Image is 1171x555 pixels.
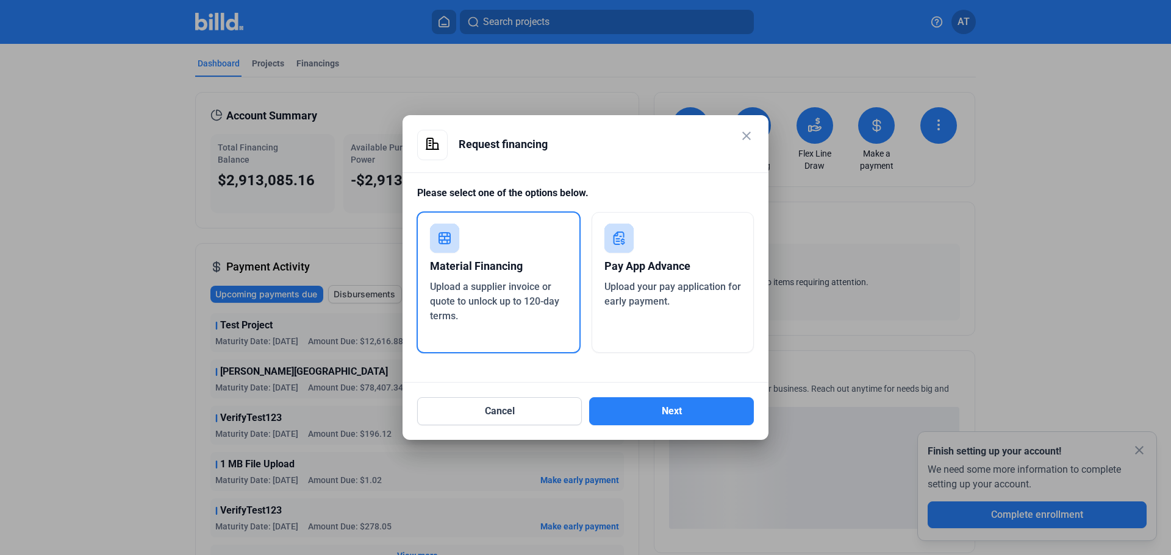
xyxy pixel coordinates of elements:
[604,253,742,280] div: Pay App Advance
[459,130,754,159] div: Request financing
[417,397,582,425] button: Cancel
[417,186,754,212] div: Please select one of the options below.
[604,281,741,307] span: Upload your pay application for early payment.
[430,253,567,280] div: Material Financing
[430,281,559,322] span: Upload a supplier invoice or quote to unlock up to 120-day terms.
[589,397,754,425] button: Next
[739,129,754,143] mat-icon: close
